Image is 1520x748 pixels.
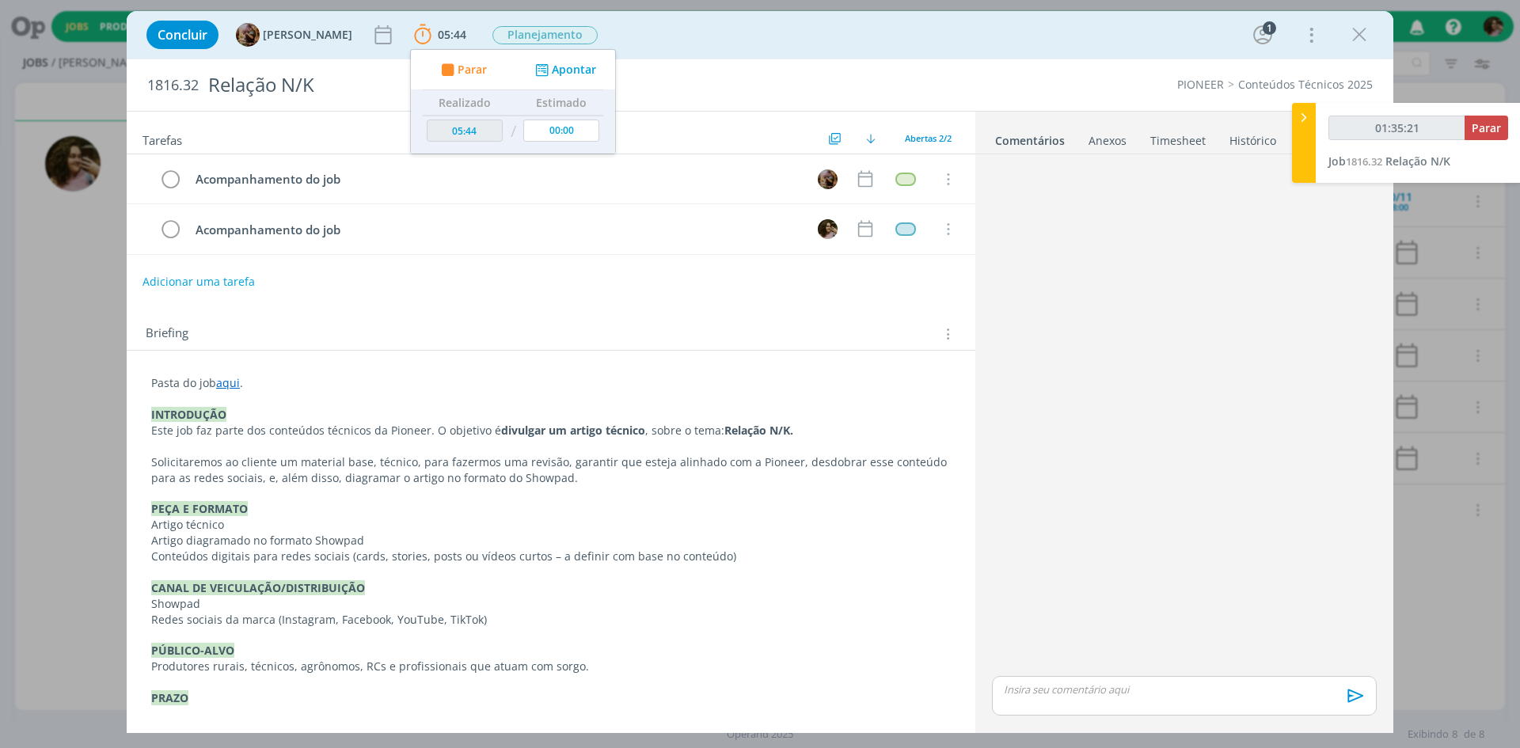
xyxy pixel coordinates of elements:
[151,549,951,564] p: Conteúdos digitais para redes sociais (cards, stories, posts ou vídeos curtos – a definir com bas...
[645,423,724,438] span: , sobre o tema:
[1229,126,1277,149] a: Histórico
[410,22,470,47] button: 05:44
[1385,154,1450,169] span: Relação N/K
[724,423,793,438] strong: Relação N/K.
[818,169,838,189] img: A
[147,77,199,94] span: 1816.32
[815,167,839,191] button: A
[994,126,1066,149] a: Comentários
[151,501,248,516] strong: PEÇA E FORMATO
[507,116,520,148] td: /
[423,90,507,116] th: Realizado
[1328,154,1450,169] a: Job1816.32Relação N/K
[531,62,597,78] button: Apontar
[127,11,1393,733] div: dialog
[1089,133,1127,149] div: Anexos
[151,517,951,533] p: Artigo técnico
[151,690,188,705] strong: PRAZO
[438,27,466,42] span: 05:44
[492,26,598,44] span: Planejamento
[905,132,952,144] span: Abertas 2/2
[151,596,951,612] p: Showpad
[146,324,188,344] span: Briefing
[236,23,352,47] button: A[PERSON_NAME]
[1346,154,1382,169] span: 1816.32
[151,533,951,549] p: Artigo diagramado no formato Showpad
[202,66,856,104] div: Relação N/K
[818,219,838,239] img: N
[151,423,501,438] span: Este job faz parte dos conteúdos técnicos da Pioneer. O objetivo é
[142,129,182,148] span: Tarefas
[151,659,589,674] span: Produtores rurais, técnicos, agrônomos, RCs e profissionais que atuam com sorgo.
[866,134,876,143] img: arrow-down.svg
[151,612,951,628] p: Redes sociais da marca (Instagram, Facebook, YouTube, TikTok)
[492,25,598,45] button: Planejamento
[1472,120,1501,135] span: Parar
[815,217,839,241] button: N
[263,29,352,40] span: [PERSON_NAME]
[410,49,616,154] ul: 05:44
[436,62,487,78] button: Parar
[519,90,603,116] th: Estimado
[501,423,567,438] strong: divulgar um
[158,28,207,41] span: Concluir
[146,21,218,49] button: Concluir
[1238,77,1373,92] a: Conteúdos Técnicos 2025
[188,169,803,189] div: Acompanhamento do job
[151,643,234,658] strong: PÚBLICO-ALVO
[1149,126,1206,149] a: Timesheet
[142,268,256,296] button: Adicionar uma tarefa
[151,580,365,595] strong: CANAL DE VEICULAÇÃO/DISTRIBUIÇÃO
[1250,22,1275,47] button: 1
[1465,116,1508,140] button: Parar
[1263,21,1276,35] div: 1
[236,23,260,47] img: A
[151,375,951,391] p: Pasta do job .
[1177,77,1224,92] a: PIONEER
[458,64,487,75] span: Parar
[570,423,645,438] strong: artigo técnico
[151,407,226,422] strong: INTRODUÇÃO
[151,454,951,486] p: Solicitaremos ao cliente um material base, técnico, para fazermos uma revisão, garantir que estej...
[216,375,240,390] a: aqui
[188,220,803,240] div: Acompanhamento do job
